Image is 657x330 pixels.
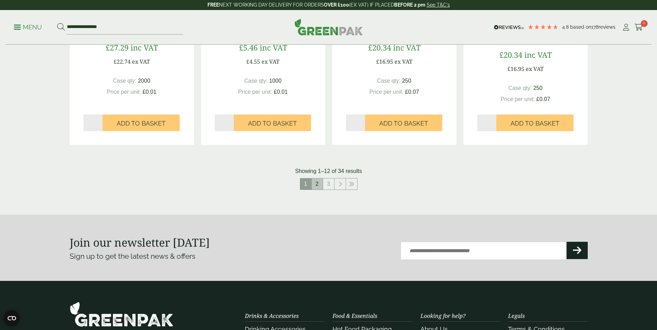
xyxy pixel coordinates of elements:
span: Case qty: [377,78,401,84]
span: Price per unit: [500,96,535,102]
span: inc VAT [524,49,552,60]
span: Case qty: [508,85,532,91]
span: £27.29 [106,42,128,53]
button: Add to Basket [234,114,311,131]
span: £0.01 [143,89,157,95]
span: Price per unit: [107,89,141,95]
a: Menu [14,23,42,30]
strong: BEFORE 2 pm [394,2,425,8]
span: Add to Basket [248,120,297,127]
strong: Join our newsletter [DATE] [70,235,210,250]
p: Showing 1–12 of 34 results [295,167,362,175]
span: £16.95 [507,65,524,73]
span: 178 [591,24,598,30]
span: ex VAT [394,58,412,65]
strong: OVER £100 [324,2,349,8]
i: Cart [634,24,643,31]
span: £0.01 [274,89,288,95]
span: inc VAT [131,42,158,53]
span: £4.55 [246,58,260,65]
span: inc VAT [260,42,287,53]
span: Add to Basket [379,120,428,127]
div: 4.78 Stars [527,24,559,30]
a: 3 [323,178,334,190]
span: Price per unit: [238,89,272,95]
img: GreenPak Supplies [294,19,363,35]
span: Price per unit: [369,89,403,95]
span: £22.74 [114,58,131,65]
span: reviews [598,24,615,30]
span: 0 [641,20,648,27]
span: ex VAT [132,58,150,65]
span: 1000 [269,78,282,84]
span: Case qty: [113,78,136,84]
span: £0.07 [405,89,419,95]
span: £20.34 [368,42,391,53]
img: REVIEWS.io [494,25,524,30]
span: 250 [533,85,543,91]
span: Based on [570,24,591,30]
span: £5.46 [239,42,258,53]
span: ex VAT [526,65,544,73]
strong: FREE [207,2,219,8]
img: GreenPak Supplies [70,302,174,327]
span: Case qty: [244,78,268,84]
a: 0 [634,22,643,33]
a: See T&C's [427,2,450,8]
button: Open CMP widget [3,310,20,327]
p: Menu [14,23,42,31]
span: 1 [300,178,311,190]
span: inc VAT [393,42,420,53]
span: 4.8 [562,24,570,30]
p: Sign up to get the latest news & offers [70,251,303,262]
span: £0.07 [536,96,550,102]
button: Add to Basket [365,114,442,131]
span: £20.34 [499,49,522,60]
button: Add to Basket [496,114,574,131]
i: My Account [622,24,630,31]
span: 250 [402,78,411,84]
span: Add to Basket [510,120,559,127]
button: Add to Basket [103,114,180,131]
span: Add to Basket [117,120,166,127]
span: 2000 [138,78,150,84]
span: ex VAT [261,58,279,65]
span: £16.95 [376,58,393,65]
a: 2 [312,178,323,190]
